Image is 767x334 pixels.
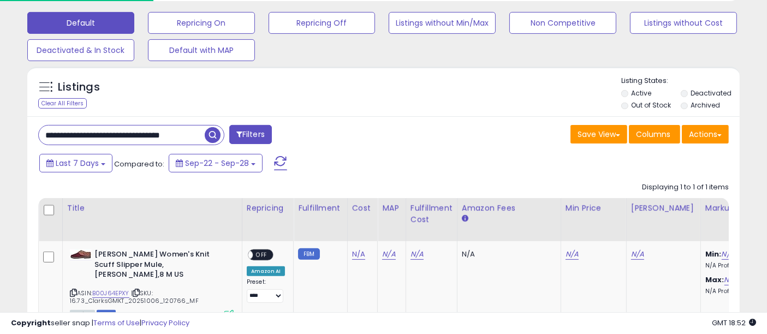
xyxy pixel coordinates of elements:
button: Filters [229,125,272,144]
label: Out of Stock [632,100,671,110]
a: N/A [382,249,395,260]
button: Deactivated & In Stock [27,39,134,61]
a: N/A [566,249,579,260]
button: Listings without Cost [630,12,737,34]
div: Displaying 1 to 1 of 1 items [642,182,729,193]
small: Amazon Fees. [462,214,468,224]
a: N/A [722,249,735,260]
label: Deactivated [691,88,732,98]
button: Non Competitive [509,12,616,34]
div: Repricing [247,202,289,214]
span: OFF [253,250,270,260]
a: N/A [411,249,424,260]
button: Sep-22 - Sep-28 [169,154,263,172]
span: Last 7 Days [56,158,99,169]
b: [PERSON_NAME] Women's Knit Scuff Slipper Mule,[PERSON_NAME],8 M US [94,249,227,283]
button: Save View [570,125,627,144]
button: Actions [682,125,729,144]
div: Fulfillment [298,202,342,214]
span: 2025-10-6 18:52 GMT [712,318,756,328]
a: N/A [631,249,644,260]
div: Fulfillment Cost [411,202,453,225]
button: Last 7 Days [39,154,112,172]
div: Amazon Fees [462,202,556,214]
button: Repricing Off [269,12,376,34]
a: B00J64EPXY [92,289,129,298]
span: Columns [636,129,670,140]
div: seller snap | | [11,318,189,329]
div: MAP [382,202,401,214]
div: Min Price [566,202,622,214]
label: Archived [691,100,721,110]
a: Privacy Policy [141,318,189,328]
div: N/A [462,249,552,259]
div: ASIN: [70,249,234,318]
button: Default with MAP [148,39,255,61]
span: FBM [97,310,116,319]
label: Active [632,88,652,98]
button: Default [27,12,134,34]
b: Max: [705,275,724,285]
small: FBM [298,248,319,260]
span: Sep-22 - Sep-28 [185,158,249,169]
a: N/A [724,275,738,285]
div: Clear All Filters [38,98,87,109]
span: Compared to: [114,159,164,169]
div: Amazon AI [247,266,285,276]
div: Preset: [247,278,285,302]
img: 41AXKSNkK0L._SL40_.jpg [70,249,92,260]
span: | SKU: 16.73_ClarksGMKT_20251006_120766_MF [70,289,199,305]
p: Listing States: [621,76,740,86]
button: Columns [629,125,680,144]
button: Repricing On [148,12,255,34]
strong: Copyright [11,318,51,328]
button: Listings without Min/Max [389,12,496,34]
b: Min: [705,249,722,259]
a: Terms of Use [93,318,140,328]
span: All listings currently available for purchase on Amazon [70,310,95,319]
h5: Listings [58,80,100,95]
div: Title [67,202,237,214]
div: [PERSON_NAME] [631,202,696,214]
a: N/A [352,249,365,260]
div: Cost [352,202,373,214]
